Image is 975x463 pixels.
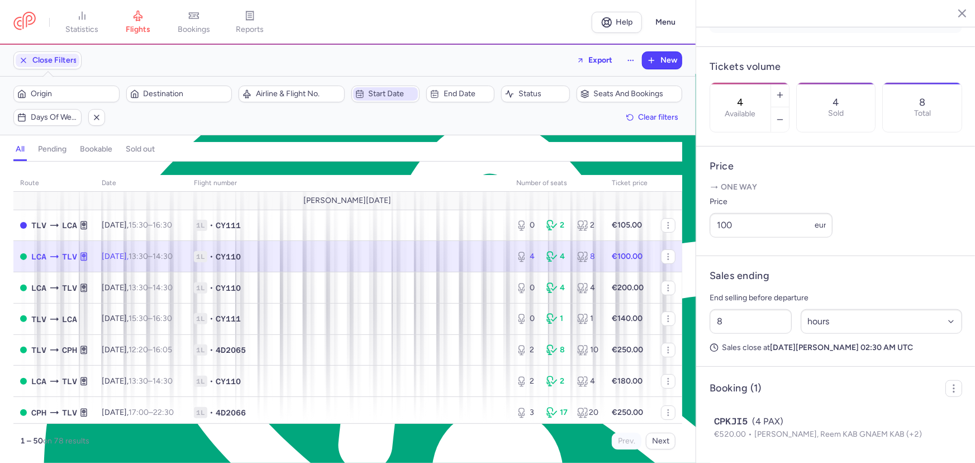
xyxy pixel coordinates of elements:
[102,283,173,292] span: [DATE],
[210,344,213,356] span: •
[31,251,46,263] span: LCA
[31,375,46,388] span: LCA
[166,10,222,35] a: bookings
[153,408,174,417] time: 22:30
[546,376,568,387] div: 2
[102,408,174,417] span: [DATE],
[210,220,213,231] span: •
[770,343,913,352] strong: [DATE][PERSON_NAME] 02:30 AM UTC
[129,283,148,292] time: 13:30
[129,376,148,386] time: 13:30
[38,144,66,154] h4: pending
[62,313,77,325] span: LCA
[714,415,748,428] span: CPKJI5
[129,345,148,355] time: 12:20
[710,343,962,353] p: Sales close at
[110,10,166,35] a: flights
[216,251,241,262] span: CY110
[129,252,148,261] time: 13:30
[194,251,207,262] span: 1L
[649,12,682,33] button: Menu
[144,89,229,98] span: Destination
[102,314,172,323] span: [DATE],
[516,313,538,324] div: 0
[153,376,173,386] time: 14:30
[153,314,172,323] time: 16:30
[612,252,643,261] strong: €100.00
[216,220,241,231] span: CY111
[725,110,755,119] label: Available
[62,251,77,263] span: TLV
[153,220,172,230] time: 16:30
[546,220,568,231] div: 2
[714,415,958,441] button: CPKJI5(4 PAX)€520.00[PERSON_NAME], Reem KAB GNAEM KAB (+2)
[622,109,682,126] button: Clear filters
[516,282,538,294] div: 0
[102,376,173,386] span: [DATE],
[577,282,598,294] div: 4
[577,344,598,356] div: 10
[815,220,826,230] span: eur
[216,313,241,324] span: CY111
[31,407,46,419] span: CPH
[510,175,605,192] th: number of seats
[31,313,46,325] span: TLV
[516,220,538,231] div: 0
[95,175,187,192] th: date
[210,313,213,324] span: •
[239,86,345,102] button: Airline & Flight No.
[612,345,643,355] strong: €250.00
[546,407,568,418] div: 17
[828,109,844,118] p: Sold
[210,407,213,418] span: •
[710,270,769,282] h4: Sales ending
[612,408,643,417] strong: €250.00
[754,429,922,439] span: [PERSON_NAME], Reem KAB GNAEM KAB (+2)
[577,376,598,387] div: 4
[577,220,598,231] div: 2
[31,113,78,122] span: Days of week
[62,282,77,294] span: TLV
[594,89,679,98] span: Seats and bookings
[256,89,341,98] span: Airline & Flight No.
[914,109,931,118] p: Total
[519,89,565,98] span: Status
[13,175,95,192] th: route
[62,344,77,356] span: CPH
[710,382,762,395] h4: Booking (1)
[194,407,207,418] span: 1L
[129,314,148,323] time: 15:30
[13,109,82,126] button: Days of week
[710,309,792,334] input: ##
[304,196,392,205] span: [PERSON_NAME][DATE]
[236,25,264,35] span: reports
[577,251,598,262] div: 8
[129,220,148,230] time: 15:30
[638,113,678,121] span: Clear filters
[710,213,833,238] input: ---
[54,10,110,35] a: statistics
[516,251,538,262] div: 4
[129,220,172,230] span: –
[546,344,568,356] div: 8
[516,344,538,356] div: 2
[516,407,538,418] div: 3
[612,433,641,450] button: Prev.
[616,18,633,26] span: Help
[129,252,173,261] span: –
[31,89,116,98] span: Origin
[351,86,420,102] button: Start date
[43,436,89,446] span: on 78 results
[129,283,173,292] span: –
[612,283,644,292] strong: €200.00
[102,220,172,230] span: [DATE],
[210,282,213,294] span: •
[660,56,677,65] span: New
[153,252,173,261] time: 14:30
[833,97,839,108] p: 4
[222,10,278,35] a: reports
[577,407,598,418] div: 20
[129,376,173,386] span: –
[31,344,46,356] span: TLV
[126,144,155,154] h4: sold out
